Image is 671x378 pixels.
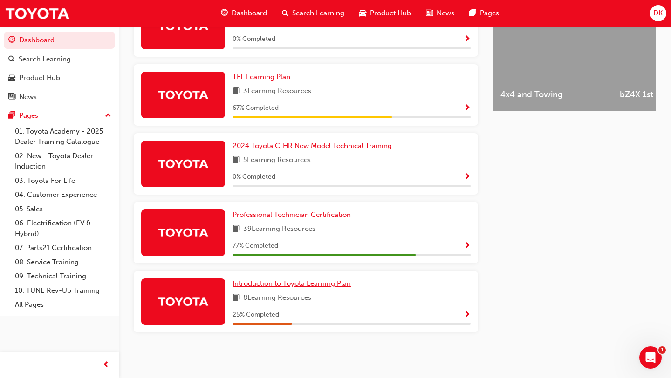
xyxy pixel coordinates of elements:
[462,4,507,23] a: pages-iconPages
[233,73,290,81] span: TFL Learning Plan
[11,283,115,298] a: 10. TUNE Rev-Up Training
[233,86,240,97] span: book-icon
[19,92,37,102] div: News
[4,32,115,49] a: Dashboard
[4,107,115,124] button: Pages
[221,7,228,19] span: guage-icon
[213,4,274,23] a: guage-iconDashboard
[8,36,15,45] span: guage-icon
[464,171,471,183] button: Show Progress
[157,87,209,103] img: Trak
[233,278,355,289] a: Introduction to Toyota Learning Plan
[426,7,433,19] span: news-icon
[11,202,115,216] a: 05. Sales
[11,297,115,312] a: All Pages
[4,30,115,107] button: DashboardSearch LearningProduct HubNews
[639,346,662,369] iframe: Intercom live chat
[653,8,663,19] span: DK
[11,241,115,255] a: 07. Parts21 Certification
[4,51,115,68] a: Search Learning
[500,89,604,100] span: 4x4 and Towing
[282,7,288,19] span: search-icon
[464,242,471,250] span: Show Progress
[5,3,70,24] img: Trak
[464,173,471,182] span: Show Progress
[11,124,115,149] a: 01. Toyota Academy - 2025 Dealer Training Catalogue
[11,149,115,174] a: 02. New - Toyota Dealer Induction
[19,54,71,65] div: Search Learning
[464,240,471,252] button: Show Progress
[11,188,115,202] a: 04. Customer Experience
[8,74,15,82] span: car-icon
[4,88,115,106] a: News
[233,72,294,82] a: TFL Learning Plan
[650,5,666,21] button: DK
[359,7,366,19] span: car-icon
[233,172,275,182] span: 0 % Completed
[157,224,209,241] img: Trak
[233,223,240,235] span: book-icon
[11,174,115,188] a: 03. Toyota For Life
[464,311,471,319] span: Show Progress
[370,8,411,19] span: Product Hub
[233,279,351,288] span: Introduction to Toyota Learning Plan
[243,155,311,166] span: 5 Learning Resources
[658,346,666,354] span: 1
[19,110,38,121] div: Pages
[233,241,278,251] span: 77 % Completed
[157,293,209,310] img: Trak
[233,292,240,304] span: book-icon
[11,255,115,270] a: 08. Service Training
[233,34,275,45] span: 0 % Completed
[352,4,418,23] a: car-iconProduct Hub
[469,7,476,19] span: pages-icon
[233,155,240,166] span: book-icon
[4,69,115,87] a: Product Hub
[274,4,352,23] a: search-iconSearch Learning
[8,55,15,64] span: search-icon
[480,8,499,19] span: Pages
[243,223,315,235] span: 39 Learning Resources
[243,292,311,304] span: 8 Learning Resources
[232,8,267,19] span: Dashboard
[233,210,351,219] span: Professional Technician Certification
[464,104,471,113] span: Show Progress
[464,34,471,45] button: Show Progress
[103,359,110,371] span: prev-icon
[233,142,392,150] span: 2024 Toyota C-HR New Model Technical Training
[233,103,279,114] span: 67 % Completed
[8,93,15,101] span: news-icon
[243,86,311,97] span: 3 Learning Resources
[418,4,462,23] a: news-iconNews
[292,8,344,19] span: Search Learning
[11,269,115,283] a: 09. Technical Training
[464,102,471,114] button: Show Progress
[233,310,279,320] span: 25 % Completed
[11,216,115,241] a: 06. Electrification (EV & Hybrid)
[19,73,60,83] div: Product Hub
[464,309,471,321] button: Show Progress
[157,155,209,172] img: Trak
[8,112,15,120] span: pages-icon
[105,110,111,122] span: up-icon
[233,209,355,220] a: Professional Technician Certification
[437,8,454,19] span: News
[233,141,396,151] a: 2024 Toyota C-HR New Model Technical Training
[464,35,471,44] span: Show Progress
